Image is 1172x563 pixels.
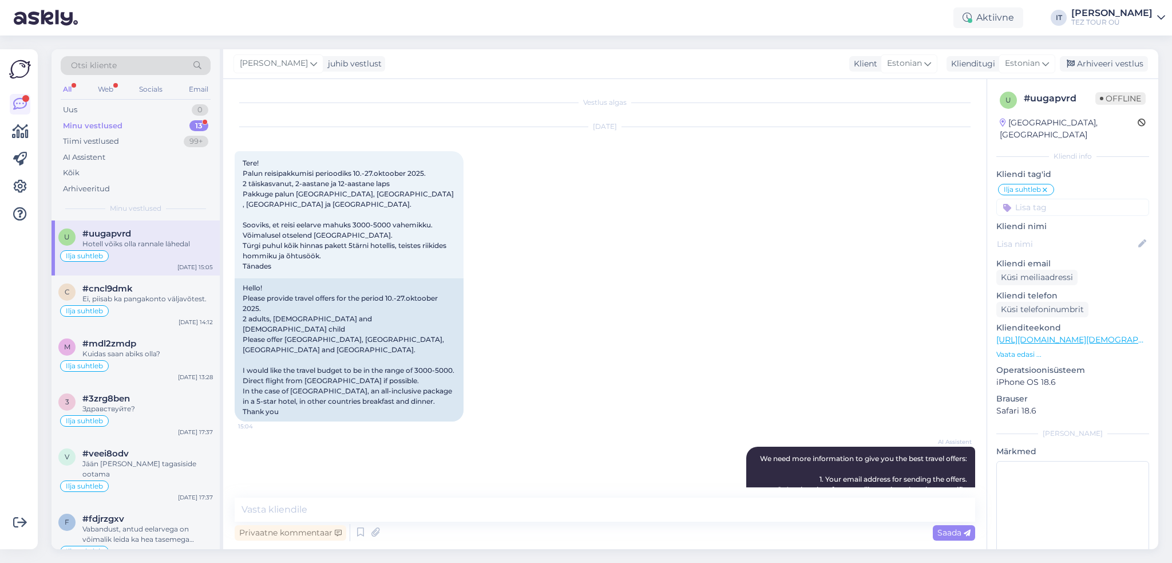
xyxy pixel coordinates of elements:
[887,57,922,70] span: Estonian
[996,349,1149,360] p: Vaata edasi ...
[235,121,975,132] div: [DATE]
[61,82,74,97] div: All
[66,483,103,490] span: Ilja suhtleb
[63,183,110,195] div: Arhiveeritud
[66,308,103,314] span: Ilja suhtleb
[178,493,213,502] div: [DATE] 17:37
[235,97,975,108] div: Vestlus algas
[82,524,213,545] div: Vabandust, antud eelarvega on võimalik leida ka hea tasemega hotelle. Vaatasin valesti
[82,404,213,414] div: Здравствуйте?
[82,338,136,349] span: #mdl2zmdp
[184,136,208,147] div: 99+
[996,290,1149,302] p: Kliendi telefon
[178,428,213,436] div: [DATE] 17:37
[1005,57,1040,70] span: Estonian
[179,318,213,326] div: [DATE] 14:12
[996,168,1149,180] p: Kliendi tag'id
[1000,117,1138,141] div: [GEOGRAPHIC_DATA], [GEOGRAPHIC_DATA]
[110,203,161,214] span: Minu vestlused
[996,151,1149,162] div: Kliendi info
[996,258,1149,270] p: Kliendi email
[996,270,1078,285] div: Küsi meiliaadressi
[996,405,1149,417] p: Safari 18.6
[760,454,969,525] span: We need more information to give you the best travel offers: 1. Your email address for sending th...
[1004,186,1041,193] span: Ilja suhtleb
[65,288,70,296] span: c
[996,376,1149,388] p: iPhone OS 18.6
[82,448,129,459] span: #veei8odv
[997,238,1136,250] input: Lisa nimi
[137,82,165,97] div: Socials
[1024,92,1095,105] div: # uugapvrd
[192,104,208,116] div: 0
[66,418,103,424] span: Ilja suhtleb
[1071,9,1153,18] div: [PERSON_NAME]
[96,82,116,97] div: Web
[82,229,131,239] span: #uugapvrd
[82,294,213,304] div: Ei, piisab ka pangakonto väljavõtest.
[178,373,213,381] div: [DATE] 13:28
[63,152,105,163] div: AI Assistent
[63,167,80,179] div: Kõik
[66,363,103,369] span: Ilja suhtleb
[243,159,456,270] span: Tere! Palun reisipakkumisi perioodiks 10.-27.oktoober 2025. 2 täiskasvanut, 2-aastane ja 12-aasta...
[235,525,346,541] div: Privaatne kommentaar
[996,446,1149,458] p: Märkmed
[187,82,211,97] div: Email
[1051,10,1067,26] div: IT
[1095,92,1146,105] span: Offline
[849,58,877,70] div: Klient
[65,452,69,461] span: v
[996,428,1149,439] div: [PERSON_NAME]
[189,120,208,132] div: 13
[323,58,382,70] div: juhib vestlust
[929,438,972,446] span: AI Assistent
[937,527,971,538] span: Saada
[996,393,1149,405] p: Brauser
[1071,18,1153,27] div: TEZ TOUR OÜ
[64,233,70,241] span: u
[996,364,1149,376] p: Operatsioonisüsteem
[1071,9,1165,27] a: [PERSON_NAME]TEZ TOUR OÜ
[82,393,130,404] span: #3zrg8ben
[64,342,70,351] span: m
[1005,96,1011,104] span: u
[63,104,77,116] div: Uus
[63,136,119,147] div: Tiimi vestlused
[947,58,995,70] div: Klienditugi
[996,221,1149,233] p: Kliendi nimi
[82,349,213,359] div: Kuidas saan abiks olla?
[82,284,133,294] span: #cncl9dmk
[65,518,69,526] span: f
[177,263,213,271] div: [DATE] 15:05
[238,422,281,431] span: 15:04
[82,514,124,524] span: #fdjrzgxv
[82,239,213,249] div: Hotell võiks olla rannale lähedal
[996,199,1149,216] input: Lisa tag
[996,302,1088,317] div: Küsi telefoninumbrit
[953,7,1023,28] div: Aktiivne
[996,322,1149,334] p: Klienditeekond
[66,548,103,555] span: Ilja suhtleb
[65,397,69,406] span: 3
[240,57,308,70] span: [PERSON_NAME]
[9,58,31,80] img: Askly Logo
[66,253,103,259] span: Ilja suhtleb
[235,278,464,422] div: Hello! Please provide travel offers for the period 10.-27.oktoober 2025. 2 adults, [DEMOGRAPHIC_D...
[63,120,122,132] div: Minu vestlused
[82,459,213,479] div: Jään [PERSON_NAME] tagasiside ootama
[71,60,117,72] span: Otsi kliente
[1060,56,1148,72] div: Arhiveeri vestlus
